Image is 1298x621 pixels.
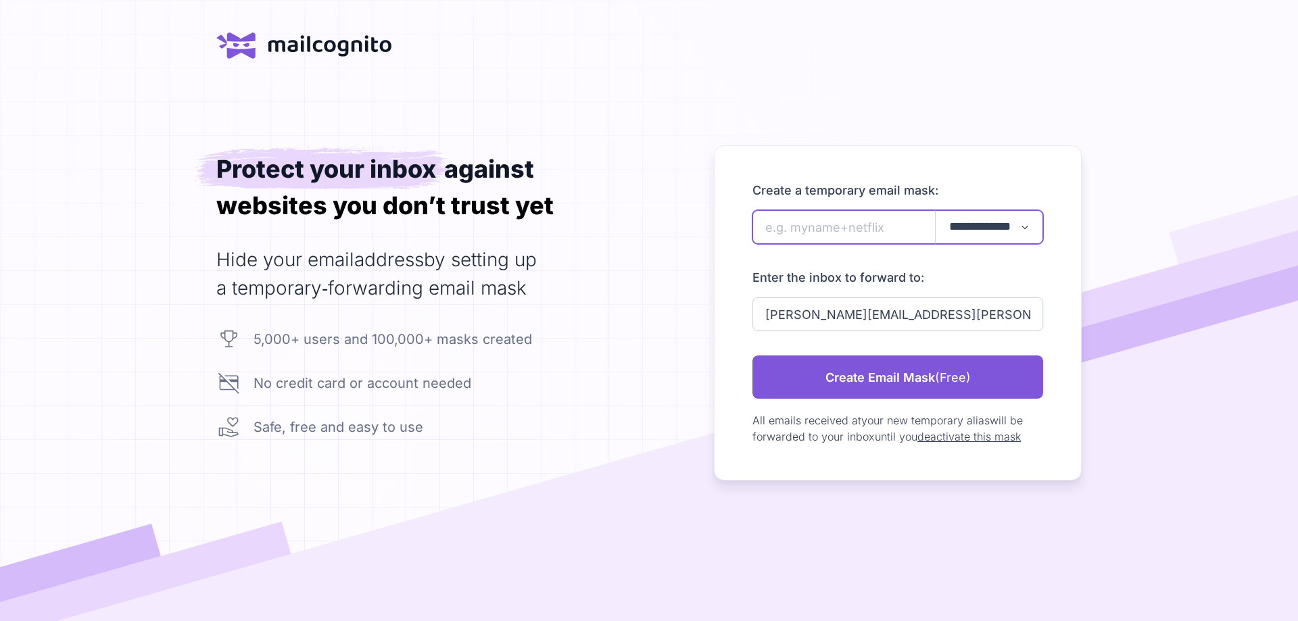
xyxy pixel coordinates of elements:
[444,154,534,184] div: against
[917,430,1021,443] a: deactivate this mask
[254,373,471,393] div: No credit card or account needed
[752,181,1043,445] form: newAlias
[254,417,423,437] div: Safe, free and easy to use
[935,368,971,387] span: (Free)
[216,191,554,220] span: websites you don’t trust yet
[752,268,1043,287] label: Enter the inbox to forward to:
[195,145,452,190] span: Protect your inbox
[752,181,1043,199] label: Create a temporary email mask:
[752,297,1043,331] input: e.g. email-to-protect@gmail.com
[875,430,917,443] span: until you
[216,32,392,59] a: home
[861,414,990,427] span: your new temporary alias
[752,210,1043,244] input: e.g. myname+netflix
[216,245,573,302] h2: Hide your email by setting up a temporary‑forwarding email mask
[354,248,424,271] span: address
[752,412,1043,445] div: All emails received at will be forwarded to your inbox
[752,355,1043,399] a: Create Email Mask(Free)
[254,329,532,349] div: 5,000+ users and 100,000+ masks created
